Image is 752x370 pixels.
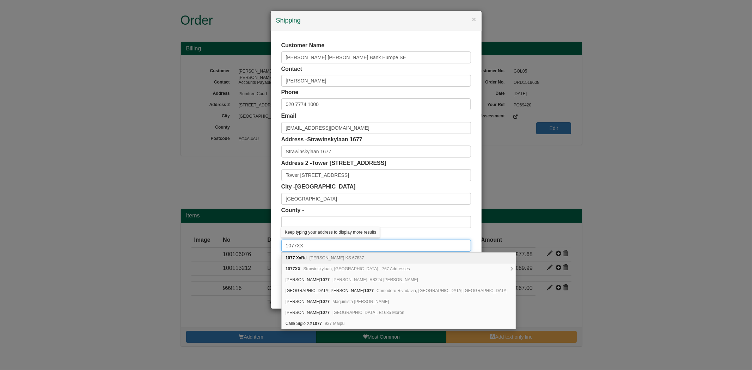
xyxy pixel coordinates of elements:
[320,277,330,282] b: 1077
[332,277,418,282] span: [PERSON_NAME], R8324 [PERSON_NAME]
[377,288,508,293] span: Comodoro Rivadavia, [GEOGRAPHIC_DATA] [GEOGRAPHIC_DATA]
[282,285,516,296] div: Avenida Juan XXIII 1077
[303,266,410,271] span: Strawinskylaan, [GEOGRAPHIC_DATA] - 767 Addresses
[281,159,386,167] label: Address 2 -
[276,16,476,25] h4: Shipping
[282,318,516,329] div: Calle Siglo XX 1077
[281,227,380,238] div: Keep typing your address to display more results
[307,136,362,142] span: Strawinskylaan 1677
[281,42,325,50] label: Customer Name
[282,307,516,318] div: Calle Juan XXIII 1077
[310,255,364,260] span: [PERSON_NAME] KS 67837
[472,16,476,23] button: ×
[320,310,330,315] b: 1077
[332,310,404,315] span: [GEOGRAPHIC_DATA], B1685 Morón
[286,266,301,271] b: 1077XX
[312,321,322,326] b: 1077
[281,136,362,144] label: Address -
[282,296,516,307] div: Calle Juan XXIII 1077
[295,184,356,190] span: [GEOGRAPHIC_DATA]
[281,183,356,191] label: City -
[281,88,299,97] label: Phone
[282,253,516,264] div: 1077 Xx Rd
[282,264,516,275] div: 1077XX
[281,206,304,215] label: County -
[332,299,389,304] span: Maquinista [PERSON_NAME]
[296,255,301,260] b: Xx
[320,299,330,304] b: 1077
[281,112,296,120] label: Email
[282,275,516,285] div: Calle Juan XXIII 1077
[325,321,344,326] span: 927 Maipú
[281,65,302,73] label: Contact
[364,288,374,293] b: 1077
[312,160,386,166] span: Tower [STREET_ADDRESS]
[286,255,295,260] b: 1077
